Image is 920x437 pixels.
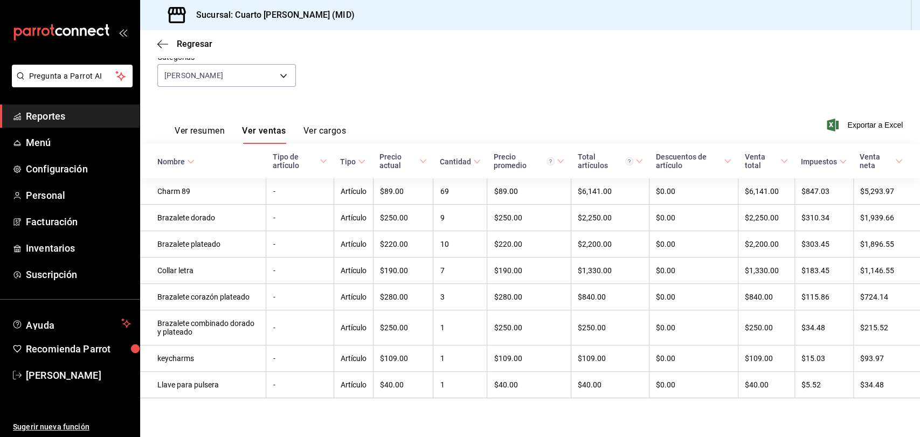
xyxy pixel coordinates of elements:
td: 10 [433,231,487,258]
td: $15.03 [794,345,853,372]
td: $115.86 [794,284,853,310]
button: Regresar [157,39,212,49]
div: Venta neta [860,152,893,170]
button: Ver cargos [303,126,347,144]
span: Sugerir nueva función [13,421,131,433]
td: $220.00 [373,231,433,258]
td: $250.00 [738,310,794,345]
span: Nombre [157,157,195,166]
td: $5.52 [794,372,853,398]
td: $6,141.00 [738,178,794,205]
td: $1,330.00 [738,258,794,284]
td: $34.48 [853,372,920,398]
td: - [266,345,334,372]
div: Precio actual [379,152,417,170]
span: Reportes [26,109,131,123]
td: $5,293.97 [853,178,920,205]
button: Exportar a Excel [829,119,903,131]
span: Configuración [26,162,131,176]
td: $6,141.00 [571,178,649,205]
span: Impuestos [801,157,847,166]
td: $0.00 [649,345,738,372]
button: Ver ventas [242,126,286,144]
td: $250.00 [571,310,649,345]
td: Brazalete corazón plateado [140,284,266,310]
button: open_drawer_menu [119,28,127,37]
button: Ver resumen [175,126,225,144]
td: $109.00 [738,345,794,372]
td: $840.00 [571,284,649,310]
td: Artículo [334,258,373,284]
td: $40.00 [487,372,571,398]
td: 1 [433,310,487,345]
td: $190.00 [487,258,571,284]
td: $1,146.55 [853,258,920,284]
td: $250.00 [487,310,571,345]
div: Total artículos [577,152,633,170]
span: [PERSON_NAME] [164,70,223,81]
td: Artículo [334,345,373,372]
span: Cantidad [440,157,481,166]
td: $2,250.00 [571,205,649,231]
button: Pregunta a Parrot AI [12,65,133,87]
span: Facturación [26,214,131,229]
td: $0.00 [649,178,738,205]
td: - [266,258,334,284]
td: 9 [433,205,487,231]
td: $40.00 [373,372,433,398]
td: $250.00 [487,205,571,231]
span: Recomienda Parrot [26,342,131,356]
td: $215.52 [853,310,920,345]
td: $0.00 [649,231,738,258]
td: $2,250.00 [738,205,794,231]
td: $840.00 [738,284,794,310]
td: $303.45 [794,231,853,258]
td: - [266,310,334,345]
td: $310.34 [794,205,853,231]
span: Precio promedio [494,152,565,170]
td: Brazalete dorado [140,205,266,231]
td: 7 [433,258,487,284]
td: $1,330.00 [571,258,649,284]
td: - [266,372,334,398]
td: $0.00 [649,372,738,398]
td: $40.00 [571,372,649,398]
td: $280.00 [487,284,571,310]
span: Precio actual [379,152,427,170]
td: $109.00 [571,345,649,372]
h3: Sucursal: Cuarto [PERSON_NAME] (MID) [188,9,355,22]
span: Inventarios [26,241,131,255]
div: Tipo de artículo [273,152,317,170]
div: Cantidad [440,157,471,166]
div: Descuentos de artículo [656,152,722,170]
div: navigation tabs [175,126,346,144]
td: Brazalete combinado dorado y plateado [140,310,266,345]
span: Descuentos de artículo [656,152,732,170]
td: $89.00 [487,178,571,205]
svg: Precio promedio = Total artículos / cantidad [547,157,555,165]
td: $847.03 [794,178,853,205]
td: Artículo [334,310,373,345]
td: - [266,231,334,258]
td: $724.14 [853,284,920,310]
td: $34.48 [794,310,853,345]
td: $109.00 [373,345,433,372]
td: Artículo [334,231,373,258]
span: Suscripción [26,267,131,282]
span: Venta total [744,152,788,170]
span: Regresar [177,39,212,49]
td: $89.00 [373,178,433,205]
td: $0.00 [649,284,738,310]
td: Artículo [334,372,373,398]
span: Pregunta a Parrot AI [29,71,116,82]
span: Menú [26,135,131,150]
td: Collar letra [140,258,266,284]
td: $2,200.00 [738,231,794,258]
td: $220.00 [487,231,571,258]
td: $2,200.00 [571,231,649,258]
span: Venta neta [860,152,903,170]
td: - [266,284,334,310]
td: Artículo [334,205,373,231]
td: $93.97 [853,345,920,372]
